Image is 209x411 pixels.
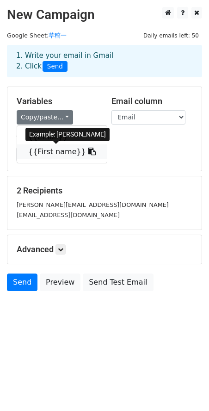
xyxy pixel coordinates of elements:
[17,212,120,218] small: [EMAIL_ADDRESS][DOMAIN_NAME]
[17,244,192,255] h5: Advanced
[7,7,202,23] h2: New Campaign
[17,96,98,106] h5: Variables
[140,32,202,39] a: Daily emails left: 50
[9,50,200,72] div: 1. Write your email in Gmail 2. Click
[17,144,107,159] a: {{First name}}
[25,128,110,141] div: Example: [PERSON_NAME]
[17,201,169,208] small: [PERSON_NAME][EMAIL_ADDRESS][DOMAIN_NAME]
[83,274,153,291] a: Send Test Email
[40,274,80,291] a: Preview
[17,186,192,196] h5: 2 Recipients
[17,130,107,144] a: {{Email}}
[140,31,202,41] span: Daily emails left: 50
[49,32,67,39] a: 草稿一
[163,367,209,411] iframe: Chat Widget
[7,32,67,39] small: Google Sheet:
[111,96,192,106] h5: Email column
[17,110,73,125] a: Copy/paste...
[7,274,37,291] a: Send
[43,61,68,72] span: Send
